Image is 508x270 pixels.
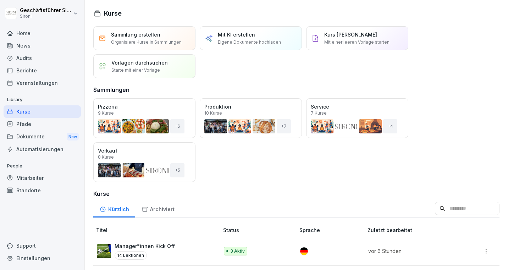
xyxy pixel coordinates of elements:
[170,163,184,177] div: + 5
[200,98,302,138] a: Produktion10 Kurse+7
[98,147,191,154] p: Verkauf
[93,199,135,217] a: Kürzlich
[306,98,408,138] a: Service7 Kurse+4
[98,155,114,159] p: 8 Kurse
[93,98,195,138] a: Pizzeria9 Kurse+6
[4,39,81,52] a: News
[4,105,81,118] a: Kurse
[4,143,81,155] a: Automatisierungen
[218,39,281,45] p: Eigene Dokumente hochladen
[93,142,195,182] a: Verkauf8 Kurse+5
[135,199,181,217] a: Archiviert
[93,86,129,94] h3: Sammlungen
[20,14,72,19] p: Sironi
[4,77,81,89] a: Veranstaltungen
[4,184,81,197] a: Standorte
[115,242,175,250] p: Manager*innen Kick Off
[96,226,220,234] p: Titel
[170,119,184,133] div: + 6
[20,7,72,13] p: Geschäftsführer Sironi
[300,247,308,255] img: de.svg
[4,172,81,184] a: Mitarbeiter
[368,226,466,234] p: Zuletzt bearbeitet
[311,103,404,110] p: Service
[111,39,182,45] p: Organisiere Kurse in Sammlungen
[383,119,397,133] div: + 4
[4,239,81,252] div: Support
[4,94,81,105] p: Library
[4,27,81,39] a: Home
[4,160,81,172] p: People
[4,64,81,77] a: Berichte
[111,59,168,66] p: Vorlagen durchsuchen
[324,31,377,38] p: Kurs [PERSON_NAME]
[204,111,222,115] p: 10 Kurse
[4,118,81,130] a: Pfade
[98,111,114,115] p: 9 Kurse
[277,119,291,133] div: + 7
[230,248,245,254] p: 3 Aktiv
[104,9,122,18] h1: Kurse
[115,251,147,260] p: 14 Lektionen
[223,226,297,234] p: Status
[4,252,81,264] a: Einstellungen
[67,133,79,141] div: New
[368,247,457,255] p: vor 6 Stunden
[111,31,160,38] p: Sammlung erstellen
[111,67,160,73] p: Starte mit einer Vorlage
[299,226,364,234] p: Sprache
[218,31,255,38] p: Mit KI erstellen
[204,103,297,110] p: Produktion
[98,103,191,110] p: Pizzeria
[4,130,81,143] a: DokumenteNew
[311,111,327,115] p: 7 Kurse
[4,130,81,143] div: Dokumente
[4,52,81,64] a: Audits
[324,39,390,45] p: Mit einer leeren Vorlage starten
[97,244,111,258] img: i4ui5288c8k9896awxn1tre9.png
[93,189,499,198] h3: Kurse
